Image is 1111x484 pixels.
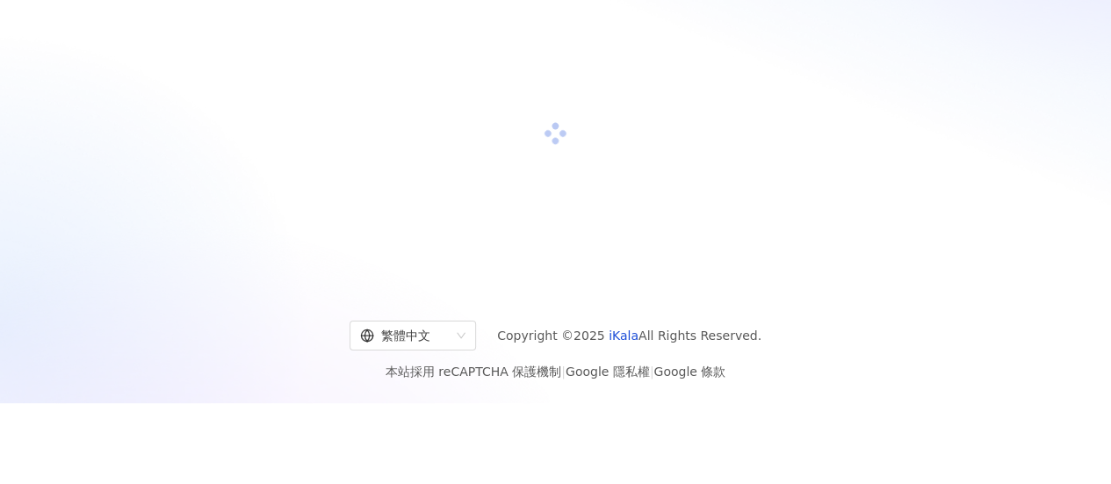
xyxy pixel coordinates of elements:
a: Google 條款 [653,365,725,379]
a: Google 隱私權 [566,365,650,379]
span: Copyright © 2025 All Rights Reserved. [497,325,761,346]
span: 本站採用 reCAPTCHA 保護機制 [386,361,725,382]
span: | [561,365,566,379]
span: | [650,365,654,379]
div: 繁體中文 [360,321,450,350]
a: iKala [609,329,638,343]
